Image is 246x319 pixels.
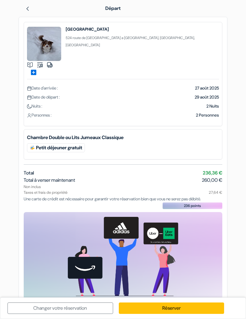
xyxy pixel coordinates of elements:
[195,85,219,91] span: 27 août 2025
[66,35,195,47] small: 524 route de [GEOGRAPHIC_DATA] a [GEOGRAPHIC_DATA], [GEOGRAPHIC_DATA], [GEOGRAPHIC_DATA]
[202,177,222,184] span: 260,00 €
[7,302,113,314] a: Changer votre réservation
[184,203,201,208] span: 236 points
[47,62,53,68] img: truck.svg
[27,113,31,118] img: user_icon.svg
[27,85,58,91] span: Date d'arrivée :
[24,184,222,195] div: Non inclus Taxes et frais de propriété
[27,86,31,91] img: calendar.svg
[24,177,222,184] div: Total à verser maintenant
[27,103,42,109] span: Nuits :
[24,196,201,202] span: Une carte de crédit est nécessaire pour garantir votre réservation bien que vous ne serez pas déb...
[27,95,31,100] img: calendar.svg
[206,103,219,109] span: 2 Nuits
[195,94,219,100] span: 29 août 2025
[105,5,121,11] span: Départ
[30,69,37,76] span: add_box
[27,143,85,152] div: Petit déjeuner gratuit
[196,112,219,118] span: 2 Personnes
[74,296,172,302] span: Remportez 236 points avec cette réservation !
[27,94,60,100] span: Date de départ :
[209,190,222,195] span: 27,64 €
[203,169,222,177] span: 236,36 €
[25,6,30,11] img: left_arrow.svg
[27,62,33,68] img: book.svg
[24,170,34,176] span: Total
[37,62,43,68] img: music.svg
[27,104,31,109] img: moon.svg
[119,302,224,314] a: Réserver
[66,27,219,32] h4: [GEOGRAPHIC_DATA]
[30,145,35,150] img: free_breakfast.svg
[27,112,52,118] span: Personnes :
[68,217,178,296] img: gift_card_hero_new.png
[27,134,219,141] b: Chambre Double ou Lits Jumeaux Classique
[30,68,37,75] a: add_box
